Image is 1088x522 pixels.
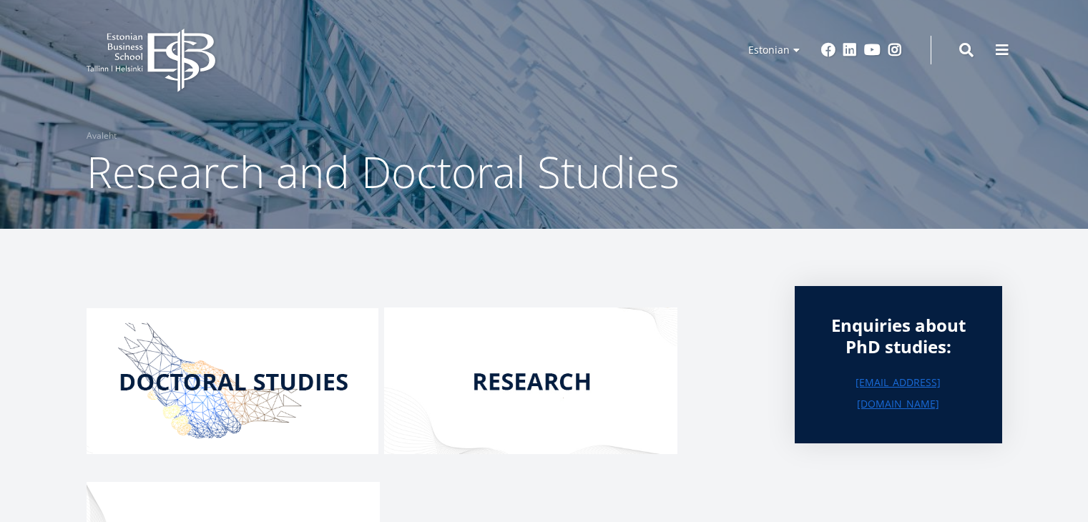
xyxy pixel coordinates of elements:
[821,43,835,57] a: Facebook
[843,43,857,57] a: Linkedin
[864,43,881,57] a: Youtube
[87,129,117,143] a: Avaleht
[823,315,974,358] div: Enquiries about PhD studies:
[823,372,974,415] a: [EMAIL_ADDRESS][DOMAIN_NAME]
[888,43,902,57] a: Instagram
[87,142,680,201] span: Research and Doctoral Studies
